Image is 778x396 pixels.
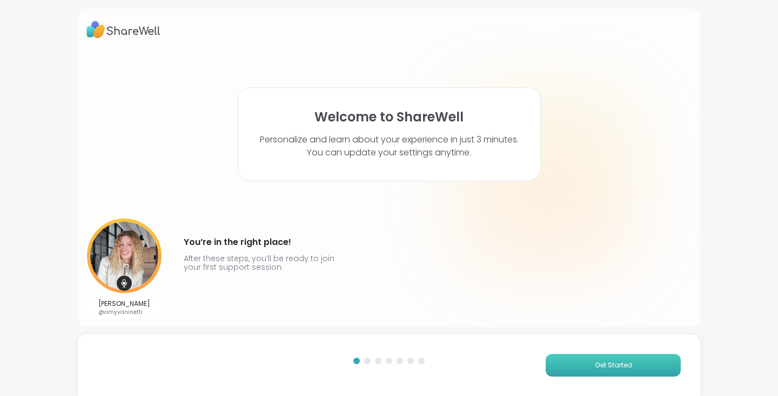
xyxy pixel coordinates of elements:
p: After these steps, you’ll be ready to join your first support session. [184,254,339,271]
p: Personalize and learn about your experience in just 3 minutes. You can update your settings anytime. [260,133,519,159]
img: ShareWell Logo [86,17,160,42]
p: [PERSON_NAME] [98,299,150,308]
img: mic icon [117,276,132,291]
p: @amyvaninetti [98,308,150,316]
h1: Welcome to ShareWell [314,110,464,125]
button: Get Started [546,354,681,377]
img: User image [87,219,162,293]
span: Get Started [595,360,632,370]
h4: You’re in the right place! [184,234,339,251]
